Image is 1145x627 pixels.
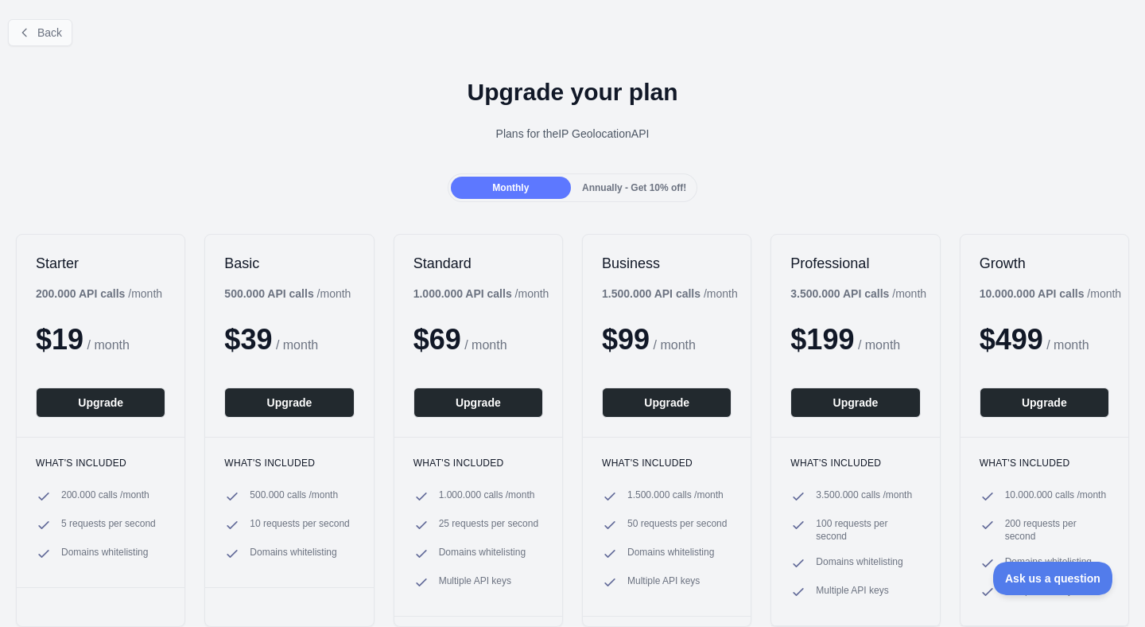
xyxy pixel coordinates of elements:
div: / month [602,286,738,302]
span: $ 69 [413,323,461,356]
h2: Growth [980,254,1109,273]
h2: Business [602,254,732,273]
span: $ 99 [602,323,650,356]
b: 1.500.000 API calls [602,287,701,300]
span: $ 499 [980,323,1043,356]
h2: Standard [413,254,543,273]
span: $ 199 [790,323,854,356]
div: / month [790,286,926,302]
div: / month [980,286,1122,302]
b: 1.000.000 API calls [413,287,512,300]
b: 10.000.000 API calls [980,287,1085,300]
h2: Professional [790,254,920,273]
iframe: Toggle Customer Support [993,562,1113,595]
div: / month [413,286,549,302]
b: 3.500.000 API calls [790,287,889,300]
